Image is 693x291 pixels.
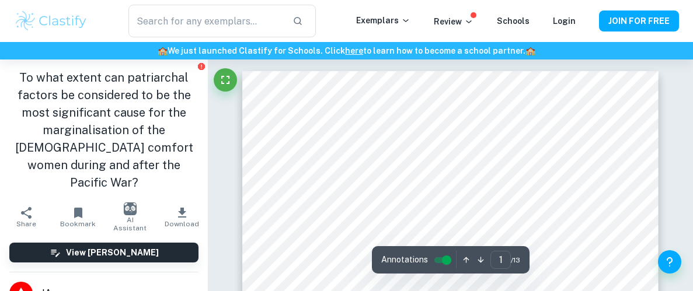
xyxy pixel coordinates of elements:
[356,14,410,27] p: Exemplars
[9,69,199,191] h1: To what extent can patriarchal factors be considered to be the most significant cause for the mar...
[197,62,206,71] button: Report issue
[156,201,208,233] button: Download
[66,246,159,259] h6: View [PERSON_NAME]
[14,9,88,33] img: Clastify logo
[124,202,137,215] img: AI Assistant
[158,46,168,55] span: 🏫
[381,254,428,266] span: Annotations
[658,250,681,274] button: Help and Feedback
[553,16,576,26] a: Login
[434,15,473,28] p: Review
[599,10,679,31] button: JOIN FOR FREE
[214,68,237,92] button: Fullscreen
[511,255,520,265] span: / 13
[9,243,199,262] button: View [PERSON_NAME]
[2,44,691,57] h6: We just launched Clastify for Schools. Click to learn how to become a school partner.
[345,46,363,55] a: here
[525,46,535,55] span: 🏫
[165,220,199,228] span: Download
[111,216,149,232] span: AI Assistant
[497,16,530,26] a: Schools
[16,220,36,228] span: Share
[60,220,96,228] span: Bookmark
[104,201,156,233] button: AI Assistant
[128,5,283,37] input: Search for any exemplars...
[52,201,104,233] button: Bookmark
